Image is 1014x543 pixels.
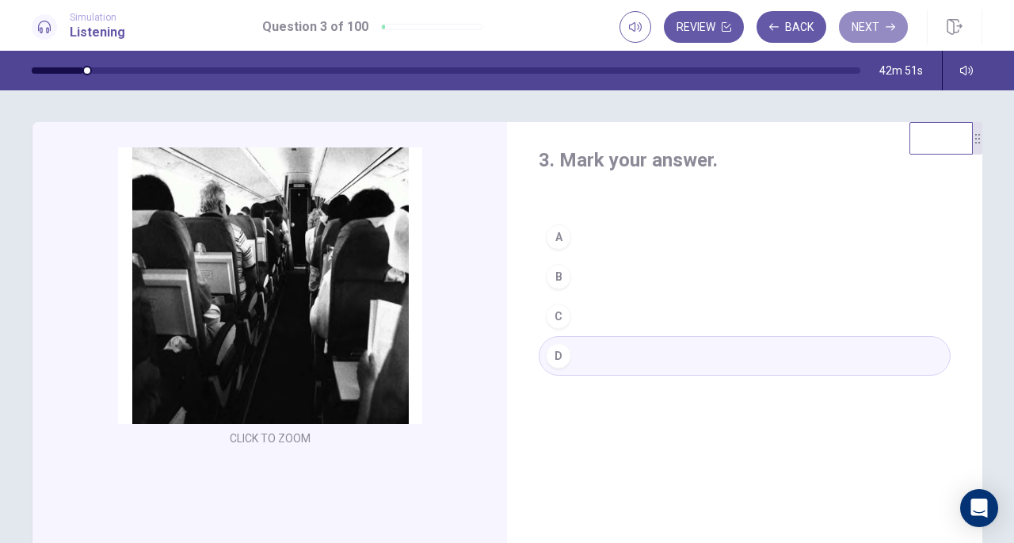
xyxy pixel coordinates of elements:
[546,343,571,369] div: D
[539,336,951,376] button: D
[70,23,125,42] h1: Listening
[546,224,571,250] div: A
[546,264,571,289] div: B
[539,147,951,173] h4: 3. Mark your answer.
[262,17,368,36] h1: Question 3 of 100
[539,217,951,257] button: A
[539,257,951,296] button: B
[546,304,571,329] div: C
[539,296,951,336] button: C
[664,11,744,43] button: Review
[879,64,923,77] span: 42m 51s
[70,12,125,23] span: Simulation
[839,11,908,43] button: Next
[757,11,826,43] button: Back
[960,489,998,527] div: Open Intercom Messenger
